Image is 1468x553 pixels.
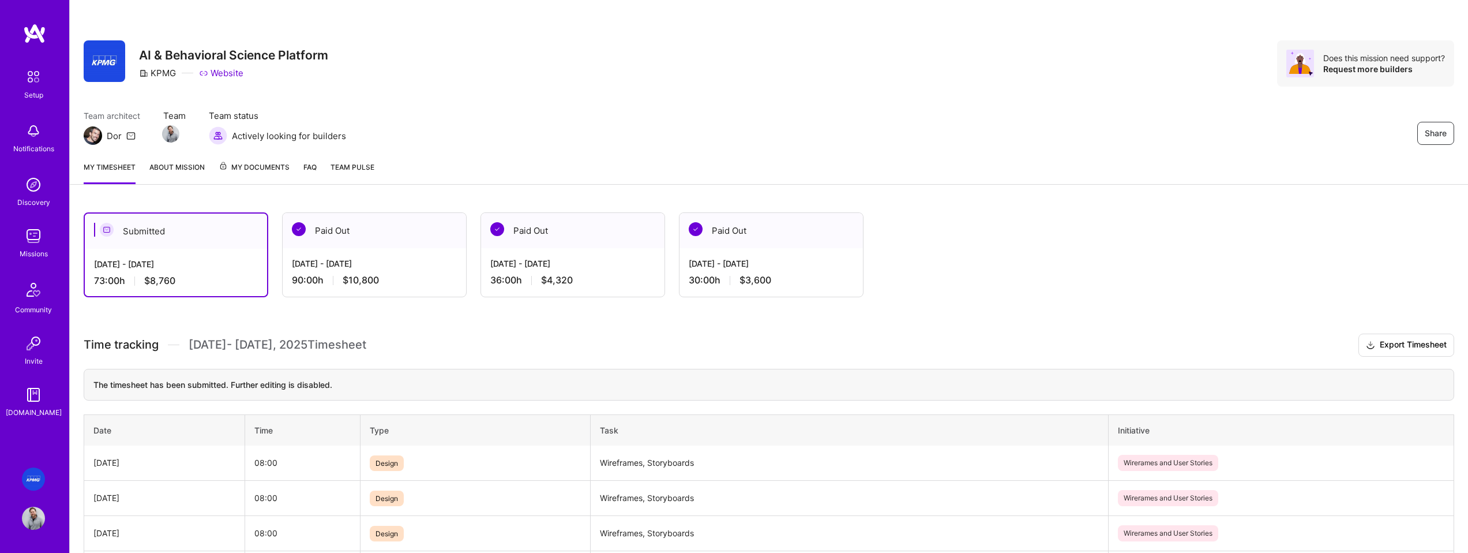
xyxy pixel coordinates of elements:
[679,213,863,248] div: Paid Out
[245,414,361,446] th: Time
[93,527,235,539] div: [DATE]
[84,110,140,122] span: Team architect
[163,124,178,144] a: Team Member Avatar
[292,257,457,270] div: [DATE] - [DATE]
[139,48,328,62] h3: AI & Behavioral Science Platform
[490,257,655,270] div: [DATE] - [DATE]
[370,455,404,471] span: Design
[84,338,159,352] span: Time tracking
[1118,455,1218,471] span: Wirerames and User Stories
[689,222,703,236] img: Paid Out
[84,161,136,184] a: My timesheet
[739,274,771,286] span: $3,600
[144,275,175,287] span: $8,760
[1118,490,1218,506] span: Wirerames and User Stories
[19,468,48,491] a: AI & Behavioral Science Platform
[19,507,48,530] a: User Avatar
[107,130,122,142] div: Dor
[232,130,346,142] span: Actively looking for builders
[1323,63,1445,74] div: Request more builders
[219,161,290,184] a: My Documents
[209,126,227,145] img: Actively looking for builders
[209,110,346,122] span: Team status
[245,446,361,481] td: 08:00
[331,163,374,171] span: Team Pulse
[490,274,655,286] div: 36:00 h
[370,491,404,506] span: Design
[149,161,205,184] a: About Mission
[22,225,45,248] img: teamwork
[1323,53,1445,63] div: Does this mission need support?
[84,369,1454,401] div: The timesheet has been submitted. Further editing is disabled.
[541,274,573,286] span: $4,320
[85,214,267,249] div: Submitted
[1118,525,1218,541] span: Wirerames and User Stories
[22,332,45,355] img: Invite
[17,196,50,208] div: Discovery
[689,274,854,286] div: 30:00 h
[100,223,114,237] img: Submitted
[490,222,504,236] img: Paid Out
[331,161,374,184] a: Team Pulse
[93,457,235,469] div: [DATE]
[13,143,54,155] div: Notifications
[94,258,258,270] div: [DATE] - [DATE]
[219,161,290,174] span: My Documents
[591,446,1109,481] td: Wireframes, Storyboards
[292,274,457,286] div: 90:00 h
[1425,128,1447,139] span: Share
[23,23,46,44] img: logo
[245,480,361,515] td: 08:00
[189,338,366,352] span: [DATE] - [DATE] , 2025 Timesheet
[591,515,1109,551] td: Wireframes, Storyboards
[84,414,245,446] th: Date
[591,414,1109,446] th: Task
[303,161,317,184] a: FAQ
[6,406,62,419] div: [DOMAIN_NAME]
[199,67,243,79] a: Website
[360,414,590,446] th: Type
[93,492,235,504] div: [DATE]
[689,257,854,270] div: [DATE] - [DATE]
[292,222,306,236] img: Paid Out
[1109,414,1454,446] th: Initiative
[1366,339,1375,352] i: icon Download
[163,110,186,122] span: Team
[245,515,361,551] td: 08:00
[22,507,45,530] img: User Avatar
[1358,334,1454,357] button: Export Timesheet
[94,275,258,287] div: 73:00 h
[22,468,45,491] img: AI & Behavioral Science Platform
[84,40,125,82] img: Company Logo
[20,276,47,304] img: Community
[1286,50,1314,77] img: Avatar
[370,526,404,541] span: Design
[591,480,1109,515] td: Wireframes, Storyboards
[15,304,52,316] div: Community
[283,213,466,248] div: Paid Out
[139,69,148,78] i: icon CompanyGray
[22,383,45,406] img: guide book
[126,131,136,140] i: icon Mail
[21,65,46,89] img: setup
[22,119,45,143] img: bell
[84,126,102,145] img: Team Architect
[1417,122,1454,145] button: Share
[139,67,176,79] div: KPMG
[24,89,43,101] div: Setup
[162,125,179,143] img: Team Member Avatar
[20,248,48,260] div: Missions
[25,355,43,367] div: Invite
[343,274,379,286] span: $10,800
[481,213,664,248] div: Paid Out
[22,173,45,196] img: discovery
